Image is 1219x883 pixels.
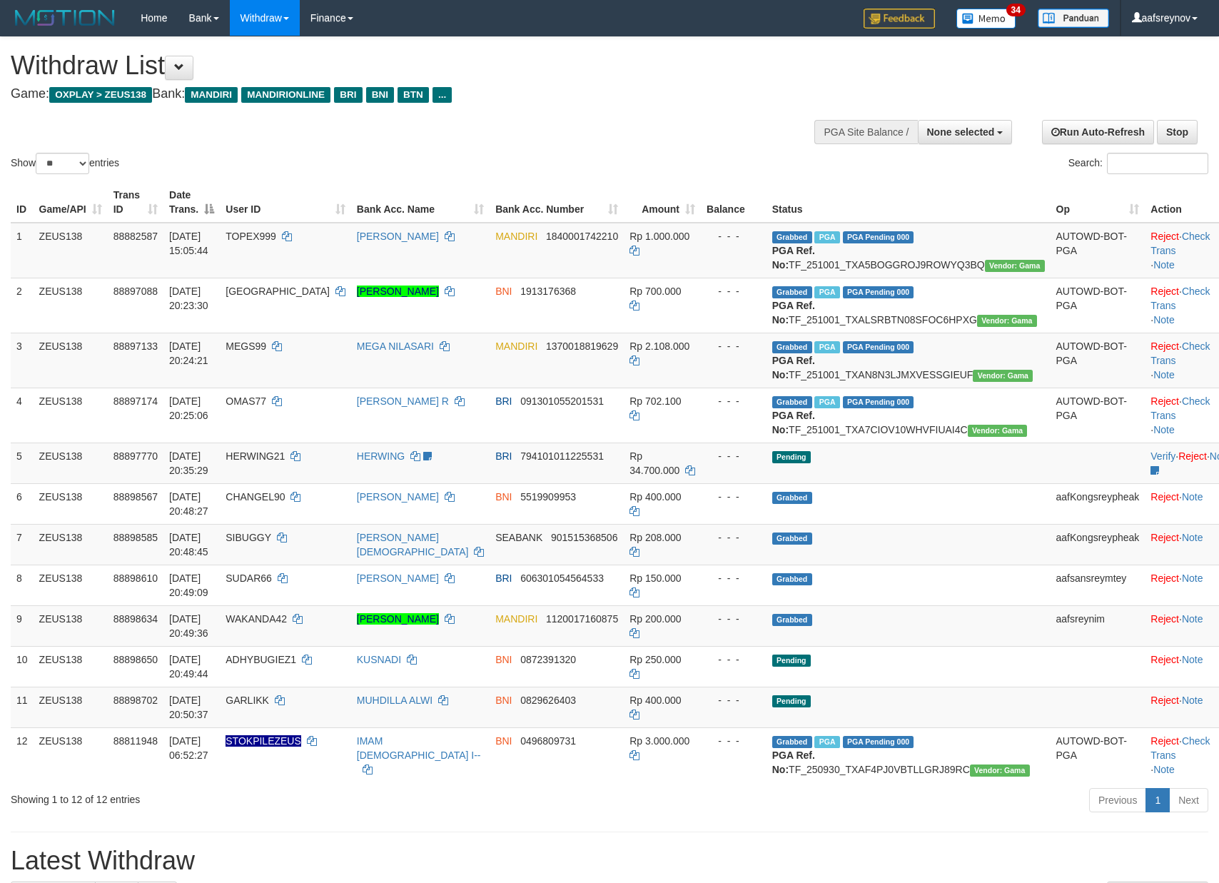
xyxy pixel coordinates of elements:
[1150,395,1179,407] a: Reject
[495,735,512,747] span: BNI
[772,231,812,243] span: Grabbed
[1150,532,1179,543] a: Reject
[34,687,108,727] td: ZEUS138
[334,87,362,103] span: BRI
[1089,788,1146,812] a: Previous
[985,260,1045,272] span: Vendor URL: https://trx31.1velocity.biz
[814,120,917,144] div: PGA Site Balance /
[772,341,812,353] span: Grabbed
[767,278,1051,333] td: TF_251001_TXALSRBTN08SFOC6HPXG
[1150,286,1210,311] a: Check Trans
[357,231,439,242] a: [PERSON_NAME]
[629,450,679,476] span: Rp 34.700.000
[1051,333,1145,388] td: AUTOWD-BOT-PGA
[1051,605,1145,646] td: aafsreynim
[629,395,681,407] span: Rp 702.100
[772,396,812,408] span: Grabbed
[772,492,812,504] span: Grabbed
[707,734,761,748] div: - - -
[707,339,761,353] div: - - -
[1145,788,1170,812] a: 1
[226,532,271,543] span: SIBUGGY
[767,727,1051,782] td: TF_250930_TXAF4PJ0VBTLLGRJ89RC
[113,572,158,584] span: 88898610
[11,278,34,333] td: 2
[495,654,512,665] span: BNI
[357,695,433,706] a: MUHDILLA ALWI
[1042,120,1154,144] a: Run Auto-Refresh
[1051,388,1145,443] td: AUTOWD-BOT-PGA
[629,695,681,706] span: Rp 400.000
[11,727,34,782] td: 12
[772,695,811,707] span: Pending
[707,284,761,298] div: - - -
[968,425,1028,437] span: Vendor URL: https://trx31.1velocity.biz
[1150,286,1179,297] a: Reject
[629,654,681,665] span: Rp 250.000
[11,87,799,101] h4: Game: Bank:
[629,286,681,297] span: Rp 700.000
[1150,735,1179,747] a: Reject
[977,315,1037,327] span: Vendor URL: https://trx31.1velocity.biz
[113,735,158,747] span: 88811948
[1150,735,1210,761] a: Check Trans
[520,572,604,584] span: Copy 606301054564533 to clipboard
[772,245,815,271] b: PGA Ref. No:
[843,286,914,298] span: PGA Pending
[34,727,108,782] td: ZEUS138
[495,532,542,543] span: SEABANK
[495,572,512,584] span: BRI
[226,735,301,747] span: Nama rekening ada tanda titik/strip, harap diedit
[1182,613,1203,625] a: Note
[169,340,208,366] span: [DATE] 20:24:21
[1169,788,1208,812] a: Next
[495,613,537,625] span: MANDIRI
[169,654,208,680] span: [DATE] 20:49:44
[843,736,914,748] span: PGA Pending
[1150,613,1179,625] a: Reject
[1150,340,1210,366] a: Check Trans
[546,340,618,352] span: Copy 1370018819629 to clipboard
[843,396,914,408] span: PGA Pending
[357,572,439,584] a: [PERSON_NAME]
[629,491,681,503] span: Rp 400.000
[34,443,108,483] td: ZEUS138
[113,532,158,543] span: 88898585
[767,223,1051,278] td: TF_251001_TXA5BOGGROJ9ROWYQ3BQ
[113,340,158,352] span: 88897133
[1182,491,1203,503] a: Note
[520,450,604,462] span: Copy 794101011225531 to clipboard
[1150,340,1179,352] a: Reject
[624,182,701,223] th: Amount: activate to sort column ascending
[34,223,108,278] td: ZEUS138
[113,286,158,297] span: 88897088
[1150,654,1179,665] a: Reject
[707,652,761,667] div: - - -
[707,612,761,626] div: - - -
[113,695,158,706] span: 88898702
[495,695,512,706] span: BNI
[11,483,34,524] td: 6
[707,394,761,408] div: - - -
[226,695,269,706] span: GARLIKK
[629,613,681,625] span: Rp 200.000
[843,231,914,243] span: PGA Pending
[927,126,995,138] span: None selected
[520,654,576,665] span: Copy 0872391320 to clipboard
[366,87,394,103] span: BNI
[1150,395,1210,421] a: Check Trans
[34,565,108,605] td: ZEUS138
[1150,231,1179,242] a: Reject
[357,491,439,503] a: [PERSON_NAME]
[11,605,34,646] td: 9
[226,450,285,462] span: HERWING21
[495,491,512,503] span: BNI
[34,333,108,388] td: ZEUS138
[169,231,208,256] span: [DATE] 15:05:44
[357,395,449,407] a: [PERSON_NAME] R
[520,491,576,503] span: Copy 5519909953 to clipboard
[551,532,617,543] span: Copy 901515368506 to clipboard
[495,231,537,242] span: MANDIRI
[11,524,34,565] td: 7
[1006,4,1026,16] span: 34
